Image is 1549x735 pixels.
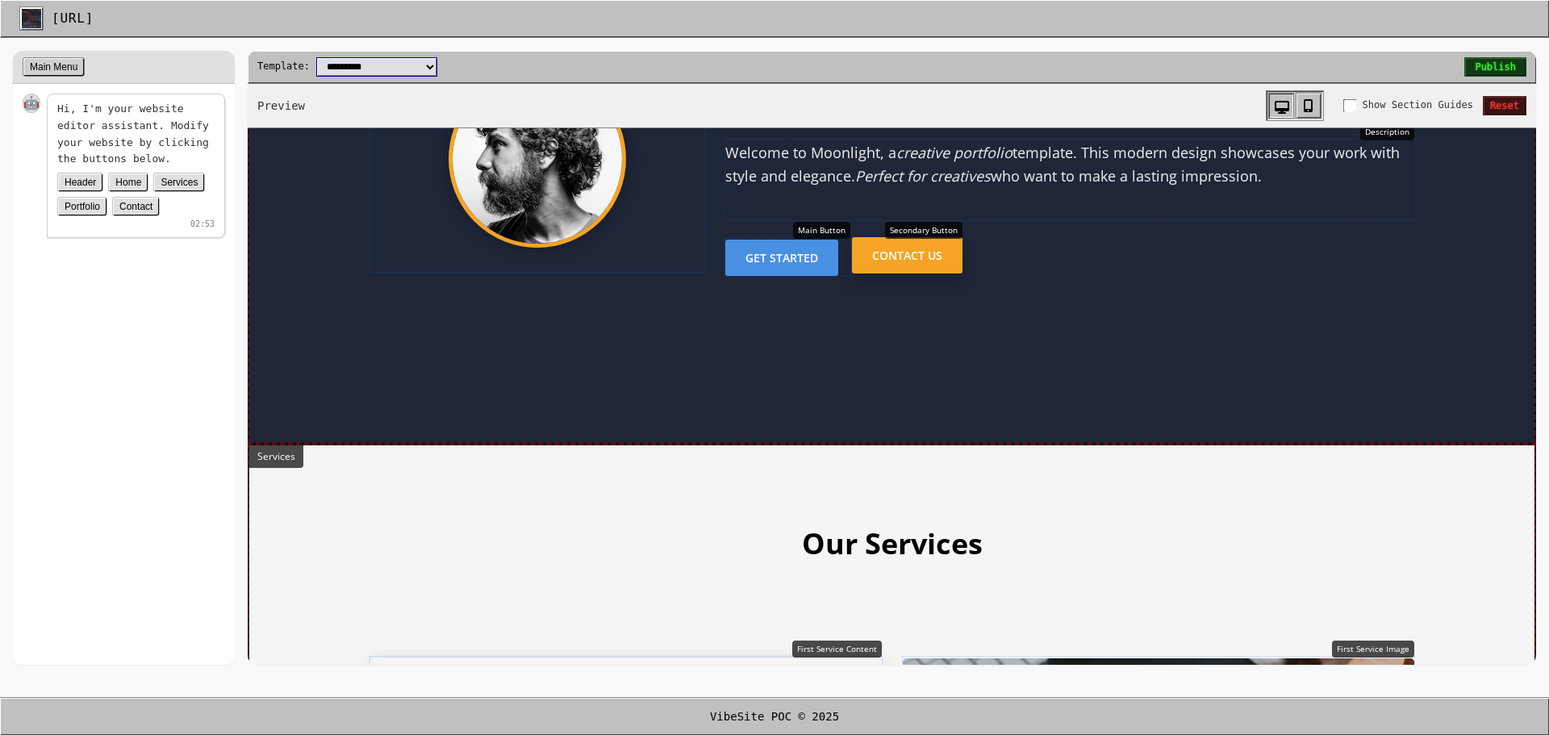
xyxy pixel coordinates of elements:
[1363,98,1473,113] span: Show Section Guides
[23,57,85,77] button: Main Menu
[19,708,1530,725] p: VibeSite POC © 2025
[112,197,160,216] button: Contact
[153,173,205,192] button: Services
[57,197,107,216] button: Portfolio
[649,15,765,34] em: creative portfolio
[257,97,305,115] span: Preview
[257,59,310,74] span: Template:
[604,109,715,145] a: Contact Us
[57,173,103,192] button: Header
[1296,93,1321,119] button: Mobile view
[122,398,1167,432] h2: Our Services
[57,101,215,168] p: Hi, I'm your website editor assistant. Modify your website by clicking the buttons below.
[478,111,591,148] a: Get Started
[22,9,41,28] img: Company Logo
[108,173,148,192] button: Home
[1483,96,1526,115] button: Reset
[1343,99,1356,112] input: Show Section Guides
[248,128,1536,665] iframe: Website Preview
[52,8,94,29] h1: [URL]
[23,94,40,113] div: 🤖
[1268,93,1294,119] button: Desktop view
[1464,57,1526,77] button: Publish
[478,13,1167,60] p: Welcome to Moonlight, a template. This modern design showcases your work with style and elegance....
[57,218,215,231] div: 02:53
[607,38,743,57] em: Perfect for creatives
